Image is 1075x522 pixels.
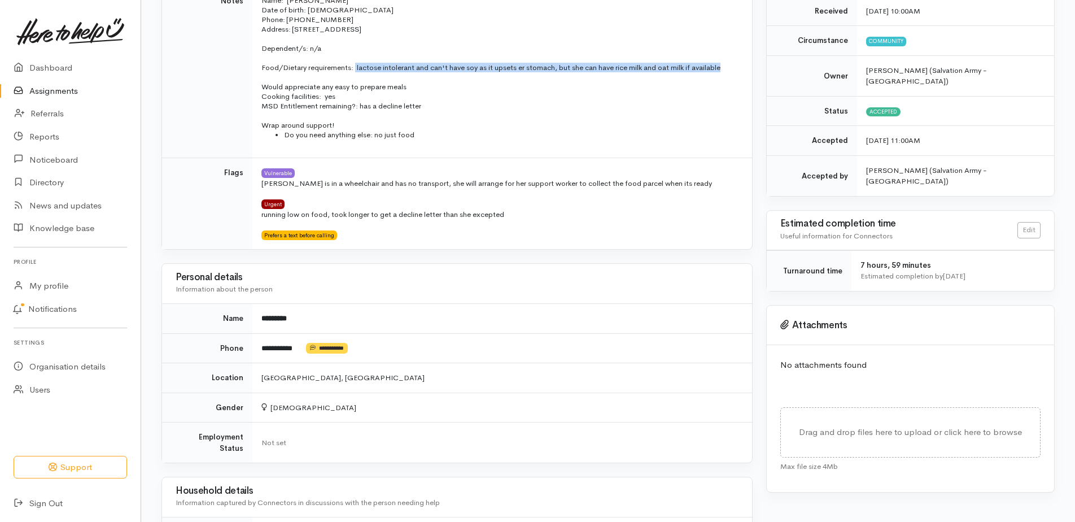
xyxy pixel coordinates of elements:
td: [GEOGRAPHIC_DATA], [GEOGRAPHIC_DATA] [252,363,752,393]
h3: Personal details [176,272,738,283]
span: Prefers a text before calling [261,230,337,240]
div: Estimated completion by [860,271,1041,282]
p: Dependent/s: n/a [261,34,738,53]
div: Max file size 4Mb [780,458,1041,472]
h6: Profile [14,254,127,269]
h6: Settings [14,335,127,350]
td: Turnaround time [767,250,851,291]
td: Phone [162,333,252,363]
span: Community [866,37,906,46]
span: Useful information for Connectors [780,231,893,241]
span: Urgent [261,199,285,208]
td: Accepted [767,126,857,156]
td: Flags [162,158,252,249]
time: [DATE] 11:00AM [866,136,920,145]
h3: Attachments [780,320,1041,331]
span: Not set [261,438,286,447]
td: Status [767,96,857,126]
td: Employment Status [162,423,252,463]
time: [DATE] 10:00AM [866,6,920,16]
td: Location [162,363,252,393]
td: [PERSON_NAME] (Salvation Army - [GEOGRAPHIC_DATA]) [857,155,1054,196]
h3: Estimated completion time [780,219,1017,229]
span: [DEMOGRAPHIC_DATA] [261,403,356,412]
a: Edit [1017,222,1041,238]
td: Accepted by [767,155,857,196]
li: Do you need anything else: no just food [284,130,738,140]
span: Vulnerable [261,168,295,177]
td: Gender [162,393,252,423]
span: Information about the person [176,284,273,294]
time: [DATE] [943,271,965,281]
p: running low on food, took longer to get a decline letter than she excepted [261,209,738,220]
p: No attachments found [780,359,1041,372]
p: Cooking facilities: yes MSD Entitlement remaining?: has a decline letter [261,92,738,111]
h3: Household details [176,486,738,497]
p: Address: [STREET_ADDRESS] [261,24,738,34]
p: Food/Dietary requirements: lactose intolerant and can't have soy as it upsets er stomach, but she... [261,63,738,72]
p: Would appreciate any easy to prepare meals [261,82,738,92]
td: Circumstance [767,26,857,56]
td: Owner [767,55,857,96]
span: 7 hours, 59 minutes [860,260,931,270]
p: [PERSON_NAME] is in a wheelchair and has no transport, she will arrange for her support worker to... [261,178,738,189]
span: Drag and drop files here to upload or click here to browse [799,427,1022,437]
span: [PERSON_NAME] (Salvation Army - [GEOGRAPHIC_DATA]) [866,66,987,86]
td: Name [162,304,252,334]
button: Support [14,456,127,479]
p: Wrap around support! [261,120,738,130]
span: Accepted [866,107,901,116]
span: Information captured by Connectors in discussions with the person needing help [176,498,440,507]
